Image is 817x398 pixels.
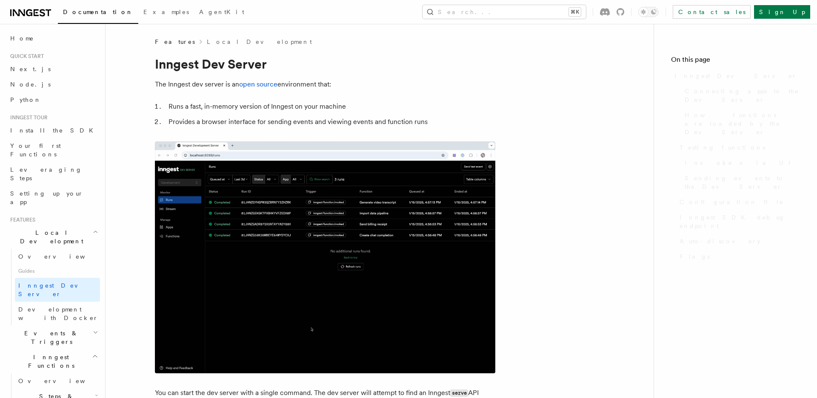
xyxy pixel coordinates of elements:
h4: On this page [671,55,800,68]
span: Node.js [10,81,51,88]
a: Inngest SDK debug endpoint [676,210,800,234]
button: Search...⌘K [423,5,586,19]
li: Runs a fast, in-memory version of Inngest on your machine [166,101,495,112]
span: Setting up your app [10,190,83,205]
a: Inngest Dev Server [15,278,100,302]
a: Invoke via UI [681,155,800,170]
span: Inngest Functions [7,353,92,370]
a: Testing functions [676,140,800,155]
a: Configuration file [676,194,800,210]
a: Flags [676,249,800,264]
p: The Inngest dev server is an environment that: [155,78,495,90]
a: Sign Up [754,5,810,19]
a: Setting up your app [7,186,100,210]
a: Node.js [7,77,100,92]
button: Local Development [7,225,100,249]
span: Python [10,96,41,103]
button: Toggle dark mode [638,7,659,17]
span: Inngest tour [7,114,48,121]
span: Inngest Dev Server [674,72,797,80]
a: Sending events to the Dev Server [681,170,800,194]
span: Testing functions [680,143,765,152]
span: Home [10,34,34,43]
a: Development with Docker [15,302,100,326]
span: Features [155,37,195,46]
a: open source [239,80,277,88]
span: Next.js [10,66,51,72]
span: AgentKit [199,9,244,15]
kbd: ⌘K [569,8,581,16]
span: Overview [18,378,106,384]
a: Overview [15,249,100,264]
span: Overview [18,253,106,260]
span: Invoke via UI [685,159,798,167]
span: How functions are loaded by the Dev Server [685,111,800,136]
a: Next.js [7,61,100,77]
a: AgentKit [194,3,249,23]
button: Inngest Functions [7,349,100,373]
h1: Inngest Dev Server [155,56,495,72]
span: Configuration file [680,198,784,206]
span: Local Development [7,228,93,245]
span: Examples [143,9,189,15]
a: Python [7,92,100,107]
div: Local Development [7,249,100,326]
span: Quick start [7,53,44,60]
span: Features [7,216,35,223]
code: serve [450,389,468,397]
span: Connecting apps to the Dev Server [685,87,800,104]
span: Your first Functions [10,142,61,158]
a: Documentation [58,3,138,24]
a: Local Development [207,37,312,46]
a: Overview [15,373,100,389]
a: How functions are loaded by the Dev Server [681,107,800,140]
span: Inngest SDK debug endpoint [680,213,800,230]
a: Inngest Dev Server [671,68,800,84]
a: Home [7,31,100,46]
span: Inngest Dev Server [18,282,91,297]
a: Your first Functions [7,138,100,162]
span: Auto-discovery [680,237,760,245]
span: Guides [15,264,100,278]
span: Install the SDK [10,127,98,134]
li: Provides a browser interface for sending events and viewing events and function runs [166,116,495,128]
button: Events & Triggers [7,326,100,349]
a: Leveraging Steps [7,162,100,186]
a: Examples [138,3,194,23]
span: Documentation [63,9,133,15]
a: Contact sales [673,5,751,19]
img: Dev Server Demo [155,141,495,373]
span: Leveraging Steps [10,166,82,182]
span: Flags [680,252,710,261]
a: Connecting apps to the Dev Server [681,84,800,107]
span: Development with Docker [18,306,98,321]
a: Install the SDK [7,123,100,138]
a: Auto-discovery [676,234,800,249]
span: Sending events to the Dev Server [685,174,800,191]
span: Events & Triggers [7,329,93,346]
